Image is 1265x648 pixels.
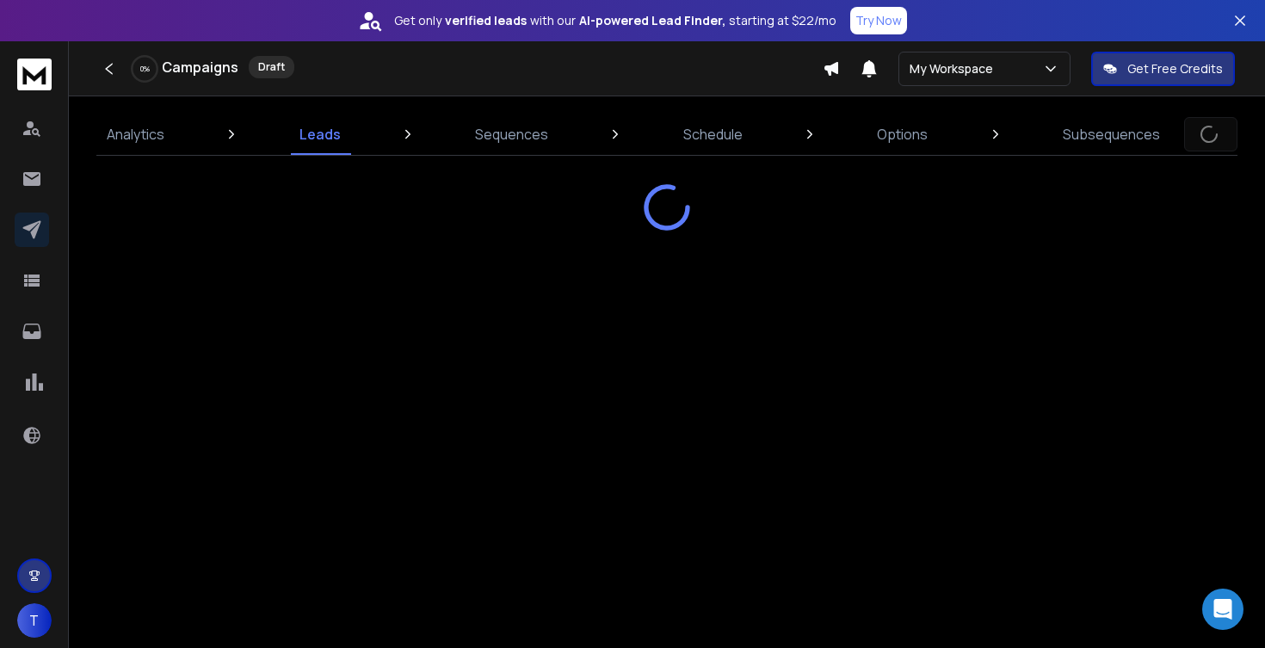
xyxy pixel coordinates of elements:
p: Try Now [855,12,902,29]
a: Sequences [465,114,558,155]
p: Sequences [475,124,548,145]
button: Get Free Credits [1091,52,1235,86]
a: Leads [289,114,351,155]
p: 0 % [140,64,150,74]
a: Subsequences [1052,114,1170,155]
strong: verified leads [445,12,527,29]
a: Analytics [96,114,175,155]
a: Options [867,114,938,155]
p: Subsequences [1063,124,1160,145]
div: Draft [249,56,294,78]
button: T [17,603,52,638]
p: My Workspace [910,60,1000,77]
p: Get Free Credits [1127,60,1223,77]
p: Get only with our starting at $22/mo [394,12,836,29]
p: Schedule [683,124,743,145]
p: Leads [299,124,341,145]
div: Open Intercom Messenger [1202,589,1243,630]
p: Options [877,124,928,145]
a: Schedule [673,114,753,155]
strong: AI-powered Lead Finder, [579,12,725,29]
h1: Campaigns [162,57,238,77]
img: logo [17,59,52,90]
button: Try Now [850,7,907,34]
p: Analytics [107,124,164,145]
